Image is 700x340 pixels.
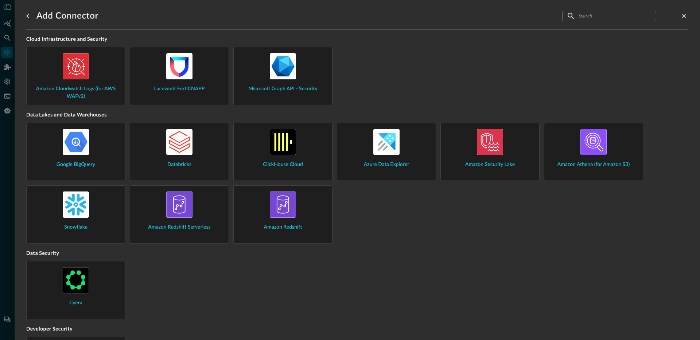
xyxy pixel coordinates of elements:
[36,10,98,22] h1: Add Connector
[264,224,302,231] span: Amazon Redshift
[465,161,515,169] span: Amazon Security Lake
[166,53,192,79] img: LaceworkFortiCnapp.svg
[167,161,191,169] span: Databricks
[364,161,409,169] span: Azure Data Explorer
[148,224,210,231] span: Amazon Redshift Serverless
[26,325,688,337] h5: Developer Security
[154,85,205,93] span: Lacework FortiCNAPP
[166,129,192,155] img: Databricks.svg
[166,191,192,218] img: AWSRedshift.svg
[64,224,87,231] span: Snowflake
[263,161,303,169] span: ClickHouse Cloud
[63,129,89,155] img: GoogleBigQuery.svg
[270,53,296,79] img: MicrosoftGraph.svg
[22,10,34,22] button: go back
[63,191,89,218] img: Snowflake.svg
[557,161,630,169] span: Amazon Athena (for Amazon S3)
[63,53,89,79] img: AWSCloudWatchLogs.svg
[69,299,82,307] span: Cyera
[680,12,688,20] button: close-drawer
[63,267,89,293] img: Cyera.svg
[270,191,296,218] img: AWSRedshift.svg
[248,85,318,93] span: Microsoft Graph API - Security
[580,129,607,155] img: AWSAthena.svg
[26,111,688,123] h5: Data Lakes and Data Warehouses
[477,129,503,155] img: AWSSecurityLake.svg
[26,35,688,47] h5: Cloud Infrastructure and Security
[57,161,95,169] span: Google BigQuery
[26,249,688,261] h5: Data Security
[270,129,296,155] img: ClickHouse.svg
[373,129,400,155] img: AzureDataExplorer.svg
[578,9,639,23] input: Search
[32,85,119,100] span: Amazon Cloudwatch Logs (for AWS WAFv2)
